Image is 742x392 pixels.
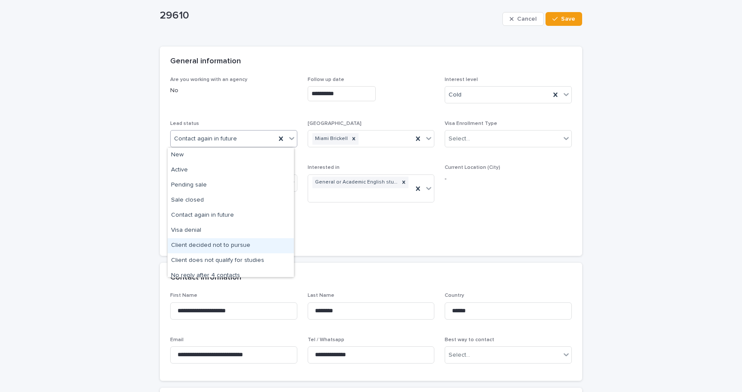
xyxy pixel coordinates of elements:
[449,351,470,360] div: Select...
[308,337,344,342] span: Tel / Whatsapp
[449,90,461,100] span: Cold
[168,163,294,178] div: Active
[168,193,294,208] div: Sale closed
[170,337,184,342] span: Email
[170,273,241,283] h2: Contact information
[168,148,294,163] div: New
[546,12,582,26] button: Save
[308,121,362,126] span: [GEOGRAPHIC_DATA]
[561,16,575,22] span: Save
[445,165,500,170] span: Current Location (City)
[170,86,297,95] p: No
[168,268,294,283] div: No reply after 4 contacts
[170,57,241,66] h2: General information
[168,208,294,223] div: Contact again in future
[160,9,499,22] p: 29610
[168,223,294,238] div: Visa denial
[449,134,470,143] div: Select...
[312,177,399,188] div: General or Academic English studies
[168,253,294,268] div: Client does not qualify for studies
[170,121,199,126] span: Lead status
[168,238,294,253] div: Client decided not to pursue
[445,121,497,126] span: Visa Enrollment Type
[170,293,197,298] span: First Name
[168,178,294,193] div: Pending sale
[308,165,340,170] span: Interested in
[445,77,478,82] span: Interest level
[170,77,247,82] span: Are you working with an agency
[312,133,349,145] div: Miami Brickell
[517,16,536,22] span: Cancel
[445,337,494,342] span: Best way to contact
[174,134,237,143] span: Contact again in future
[445,174,572,184] p: -
[445,293,464,298] span: Country
[502,12,544,26] button: Cancel
[308,77,344,82] span: Follow up date
[308,293,334,298] span: Last Name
